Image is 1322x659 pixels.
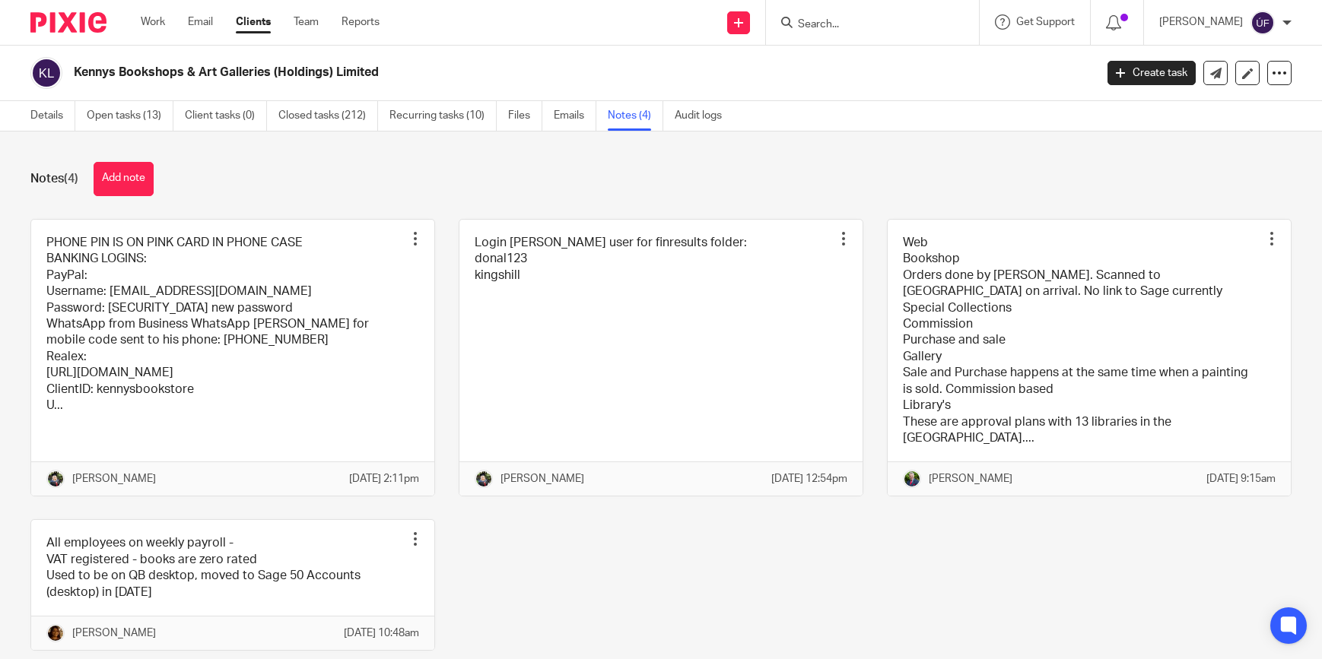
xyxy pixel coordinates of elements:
a: Emails [554,101,596,131]
p: [PERSON_NAME] [929,471,1012,486]
a: Clients [236,14,271,30]
a: Email [188,14,213,30]
p: [PERSON_NAME] [501,471,584,486]
p: [PERSON_NAME] [72,626,156,641]
img: Arvinder.jpeg [46,624,65,642]
span: (4) [64,173,78,185]
p: [DATE] 2:11pm [349,471,419,486]
p: [DATE] 9:15am [1206,471,1276,486]
img: Pixie [30,12,106,33]
a: Create task [1107,61,1196,85]
a: Closed tasks (212) [278,101,378,131]
img: svg%3E [1250,11,1275,35]
a: Client tasks (0) [185,101,267,131]
a: Team [294,14,319,30]
img: Jade.jpeg [475,470,493,488]
p: [PERSON_NAME] [72,471,156,486]
a: Files [508,101,542,131]
img: Jade.jpeg [46,470,65,488]
img: svg%3E [30,57,62,89]
p: [DATE] 12:54pm [771,471,847,486]
span: Get Support [1016,17,1075,27]
a: Audit logs [675,101,733,131]
a: Details [30,101,75,131]
button: Add note [94,162,154,196]
a: Recurring tasks (10) [389,101,497,131]
img: download.png [903,470,921,488]
p: [PERSON_NAME] [1159,14,1243,30]
h2: Kennys Bookshops & Art Galleries (Holdings) Limited [74,65,882,81]
a: Work [141,14,165,30]
a: Open tasks (13) [87,101,173,131]
p: [DATE] 10:48am [344,626,419,641]
a: Reports [342,14,380,30]
h1: Notes [30,171,78,187]
a: Notes (4) [608,101,663,131]
input: Search [796,18,933,32]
